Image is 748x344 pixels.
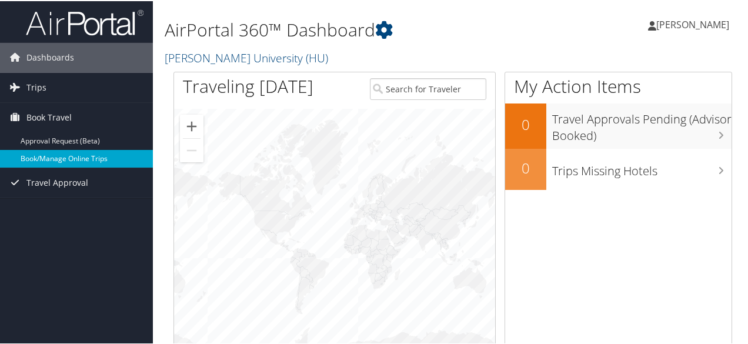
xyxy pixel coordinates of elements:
[370,77,486,99] input: Search for Traveler
[505,157,546,177] h2: 0
[180,138,203,161] button: Zoom out
[648,6,741,41] a: [PERSON_NAME]
[505,73,732,98] h1: My Action Items
[552,104,732,143] h3: Travel Approvals Pending (Advisor Booked)
[183,73,313,98] h1: Traveling [DATE]
[505,113,546,133] h2: 0
[552,156,732,178] h3: Trips Missing Hotels
[165,49,331,65] a: [PERSON_NAME] University (HU)
[26,8,143,35] img: airportal-logo.png
[165,16,549,41] h1: AirPortal 360™ Dashboard
[505,102,732,148] a: 0Travel Approvals Pending (Advisor Booked)
[180,113,203,137] button: Zoom in
[505,148,732,189] a: 0Trips Missing Hotels
[26,42,74,71] span: Dashboards
[26,167,88,196] span: Travel Approval
[26,72,46,101] span: Trips
[656,17,729,30] span: [PERSON_NAME]
[26,102,72,131] span: Book Travel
